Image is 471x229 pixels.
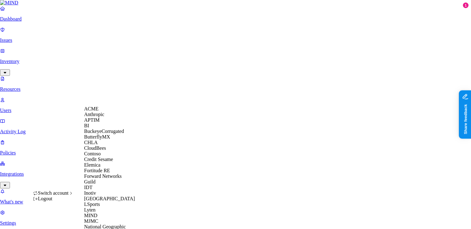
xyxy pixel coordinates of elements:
[84,112,104,117] span: Anthropic
[84,173,121,179] span: Forward Networks
[84,140,98,145] span: CHLA
[84,134,110,139] span: ButterflyMX
[84,168,110,173] span: Fortitude RE
[84,185,93,190] span: IDT
[84,218,98,224] span: MJMC
[84,145,106,151] span: CloudBees
[84,129,124,134] span: BuckeyeCorrugated
[84,190,96,196] span: Inotiv
[84,213,98,218] span: MIND
[84,179,95,184] span: Guild
[33,196,74,202] div: Logout
[84,123,89,128] span: BI
[84,162,100,168] span: Elemica
[84,196,135,201] span: [GEOGRAPHIC_DATA]
[84,106,98,111] span: ACME
[38,190,69,196] span: Switch account
[84,202,100,207] span: LSports
[84,151,101,156] span: Contoso
[84,157,113,162] span: Credit Sesame
[84,207,95,212] span: Lyten
[84,117,100,123] span: APTIM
